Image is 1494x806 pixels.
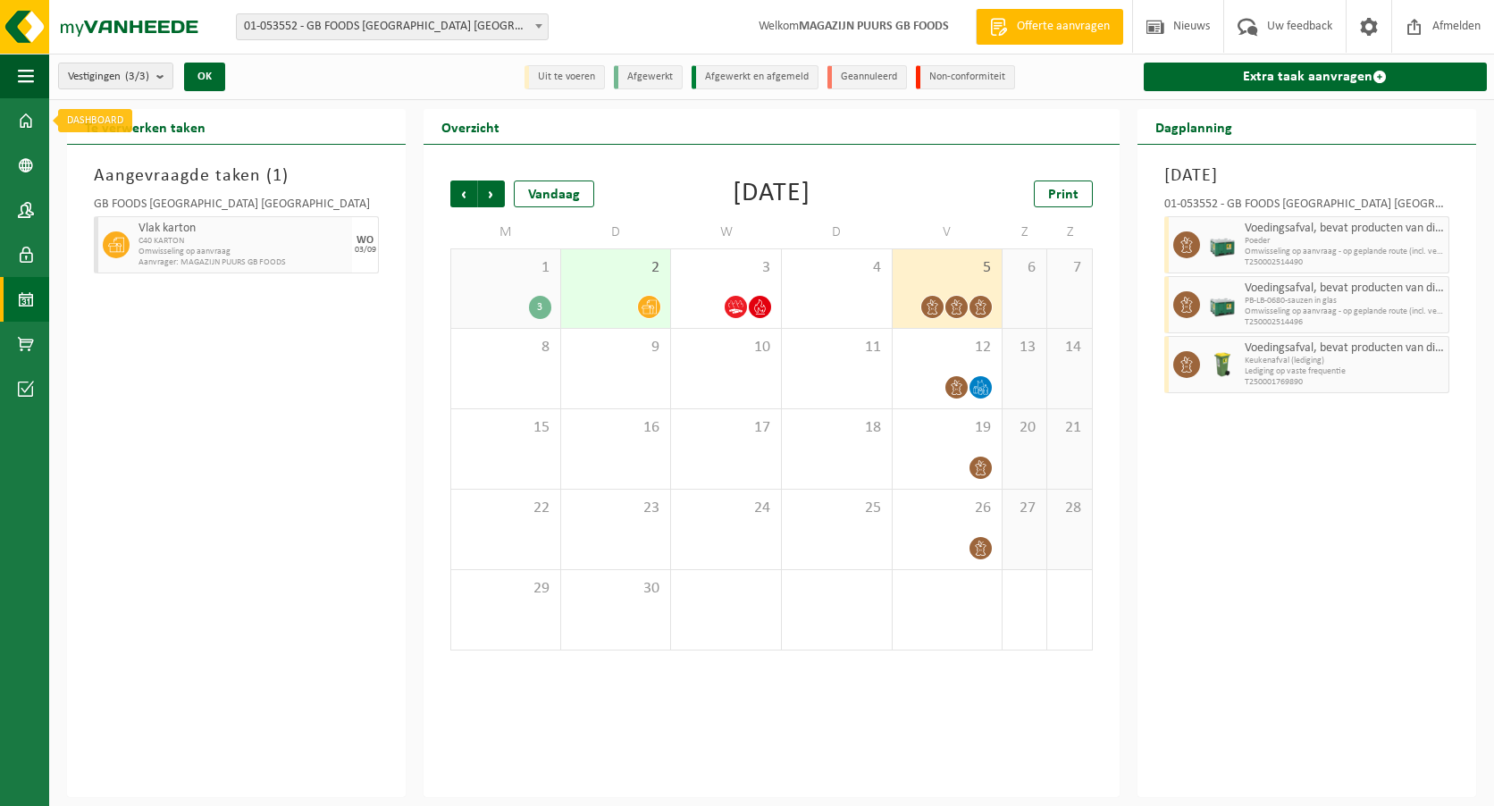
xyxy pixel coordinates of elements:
span: T250002514490 [1245,257,1444,268]
span: 10 [680,338,772,357]
span: 14 [1056,338,1082,357]
span: Aanvrager: MAGAZIJN PUURS GB FOODS [138,257,348,268]
span: PB-LB-0680-sauzen in glas [1245,296,1444,306]
div: 3 [529,296,551,319]
span: Offerte aanvragen [1012,18,1114,36]
a: Offerte aanvragen [976,9,1123,45]
span: 16 [570,418,662,438]
count: (3/3) [125,71,149,82]
div: WO [357,235,373,246]
span: Voedingsafval, bevat producten van dierlijke oorsprong, glazen verpakking, categorie 3 [1245,281,1444,296]
span: 1 [460,258,551,278]
span: T250001769890 [1245,377,1444,388]
h2: Te verwerken taken [67,109,223,144]
span: Voedingsafval, bevat producten van dierlijke oorsprong, gemengde verpakking (exclusief glas), cat... [1245,222,1444,236]
span: 8 [460,338,551,357]
span: 3 [680,258,772,278]
li: Afgewerkt [614,65,683,89]
span: 23 [570,499,662,518]
span: 18 [791,418,883,438]
span: 1 [273,167,282,185]
h3: [DATE] [1164,163,1449,189]
span: Volgende [478,181,505,207]
span: 24 [680,499,772,518]
span: Poeder [1245,236,1444,247]
button: Vestigingen(3/3) [58,63,173,89]
span: 19 [902,418,994,438]
span: Vorige [450,181,477,207]
img: PB-LB-0680-HPE-GN-01 [1209,291,1236,318]
a: Print [1034,181,1093,207]
div: GB FOODS [GEOGRAPHIC_DATA] [GEOGRAPHIC_DATA] [94,198,379,216]
span: T250002514496 [1245,317,1444,328]
span: 17 [680,418,772,438]
td: D [782,216,893,248]
td: V [893,216,1003,248]
td: M [450,216,561,248]
span: 30 [570,579,662,599]
li: Afgewerkt en afgemeld [692,65,818,89]
span: 7 [1056,258,1082,278]
span: 11 [791,338,883,357]
h3: Aangevraagde taken ( ) [94,163,379,189]
span: 26 [902,499,994,518]
span: Voedingsafval, bevat producten van dierlijke oorsprong, onverpakt, categorie 3 [1245,341,1444,356]
span: 2 [570,258,662,278]
a: Extra taak aanvragen [1144,63,1487,91]
span: Lediging op vaste frequentie [1245,366,1444,377]
li: Uit te voeren [525,65,605,89]
li: Geannuleerd [827,65,907,89]
span: 01-053552 - GB FOODS BELGIUM NV - PUURS-SINT-AMANDS [236,13,549,40]
li: Non-conformiteit [916,65,1015,89]
span: Keukenafval (lediging) [1245,356,1444,366]
span: 29 [460,579,551,599]
span: Vlak karton [138,222,348,236]
h2: Dagplanning [1137,109,1250,144]
div: [DATE] [733,181,810,207]
strong: MAGAZIJN PUURS GB FOODS [799,20,949,33]
span: 15 [460,418,551,438]
span: 22 [460,499,551,518]
img: PB-LB-0680-HPE-GN-01 [1209,231,1236,258]
span: Omwisseling op aanvraag [138,247,348,257]
div: 03/09 [355,246,376,255]
span: 4 [791,258,883,278]
span: 12 [902,338,994,357]
span: 25 [791,499,883,518]
td: Z [1003,216,1047,248]
div: Vandaag [514,181,594,207]
h2: Overzicht [424,109,517,144]
span: Omwisseling op aanvraag - op geplande route (incl. verwerking) [1245,306,1444,317]
span: 21 [1056,418,1082,438]
span: 27 [1011,499,1037,518]
td: Z [1047,216,1092,248]
span: Omwisseling op aanvraag - op geplande route (incl. verwerking) [1245,247,1444,257]
span: Print [1048,188,1079,202]
span: 01-053552 - GB FOODS BELGIUM NV - PUURS-SINT-AMANDS [237,14,548,39]
span: 28 [1056,499,1082,518]
button: OK [184,63,225,91]
span: 6 [1011,258,1037,278]
span: 9 [570,338,662,357]
div: 01-053552 - GB FOODS [GEOGRAPHIC_DATA] [GEOGRAPHIC_DATA] - PUURS-SINT-AMANDS [1164,198,1449,216]
span: Vestigingen [68,63,149,90]
td: W [671,216,782,248]
td: D [561,216,672,248]
span: C40 KARTON [138,236,348,247]
span: 5 [902,258,994,278]
span: 20 [1011,418,1037,438]
img: WB-0140-HPE-GN-50 [1209,351,1236,378]
span: 13 [1011,338,1037,357]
